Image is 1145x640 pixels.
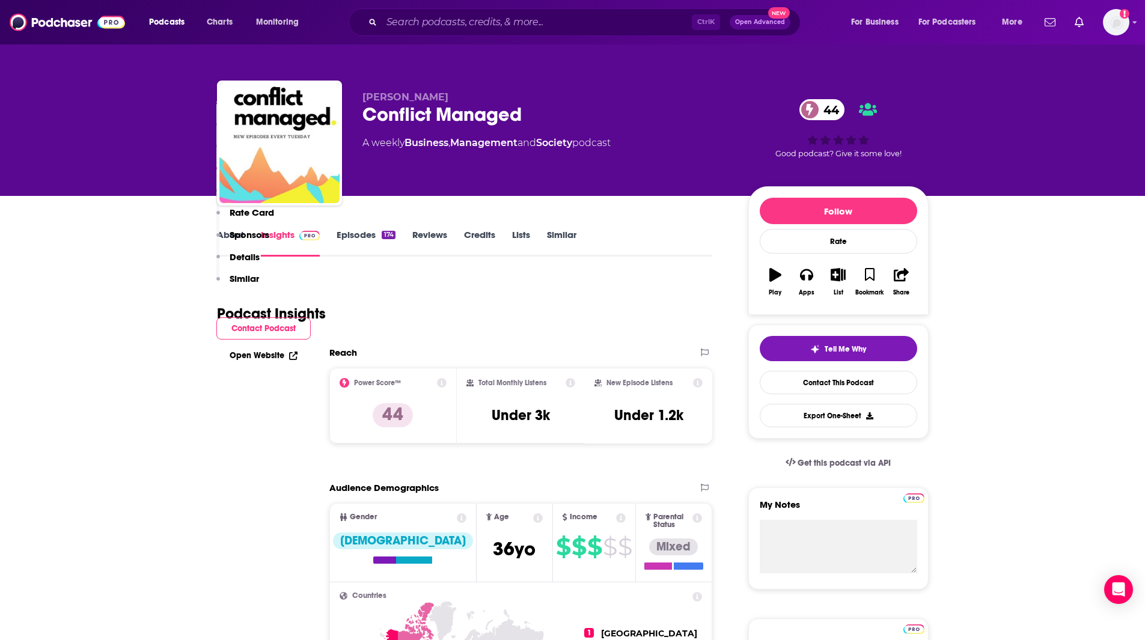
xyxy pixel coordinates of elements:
[760,336,917,361] button: tell me why sparkleTell Me Why
[199,13,240,32] a: Charts
[572,537,586,556] span: $
[329,347,357,358] h2: Reach
[333,532,473,549] div: [DEMOGRAPHIC_DATA]
[748,91,929,166] div: 44Good podcast? Give it some love!
[649,538,698,555] div: Mixed
[825,344,866,354] span: Tell Me Why
[350,513,377,521] span: Gender
[478,379,546,387] h2: Total Monthly Listens
[1120,9,1129,19] svg: Add a profile image
[791,260,822,303] button: Apps
[216,251,260,273] button: Details
[405,137,448,148] a: Business
[760,404,917,427] button: Export One-Sheet
[834,289,843,296] div: List
[360,8,812,36] div: Search podcasts, credits, & more...
[149,14,185,31] span: Podcasts
[141,13,200,32] button: open menu
[230,273,259,284] p: Similar
[903,493,924,503] img: Podchaser Pro
[352,592,386,600] span: Countries
[230,350,298,361] a: Open Website
[994,13,1037,32] button: open menu
[760,260,791,303] button: Play
[903,623,924,634] a: Pro website
[918,14,976,31] span: For Podcasters
[362,136,611,150] div: A weekly podcast
[601,628,697,639] span: [GEOGRAPHIC_DATA]
[603,537,617,556] span: $
[1070,12,1089,32] a: Show notifications dropdown
[207,14,233,31] span: Charts
[382,231,395,239] div: 174
[412,229,447,257] a: Reviews
[811,99,845,120] span: 44
[362,91,448,103] span: [PERSON_NAME]
[230,229,269,240] p: Sponsors
[735,19,785,25] span: Open Advanced
[1104,575,1133,604] div: Open Intercom Messenger
[885,260,917,303] button: Share
[10,11,125,34] img: Podchaser - Follow, Share and Rate Podcasts
[248,13,314,32] button: open menu
[1103,9,1129,35] button: Show profile menu
[606,379,673,387] h2: New Episode Listens
[854,260,885,303] button: Bookmark
[760,198,917,224] button: Follow
[450,137,518,148] a: Management
[911,13,994,32] button: open menu
[216,229,269,251] button: Sponsors
[614,406,683,424] h3: Under 1.2k
[373,403,413,427] p: 44
[822,260,853,303] button: List
[893,289,909,296] div: Share
[587,537,602,556] span: $
[219,83,340,203] img: Conflict Managed
[547,229,576,257] a: Similar
[1103,9,1129,35] span: Logged in as AtriaBooks
[1040,12,1060,32] a: Show notifications dropdown
[775,149,902,158] span: Good podcast? Give it some love!
[1103,9,1129,35] img: User Profile
[536,137,572,148] a: Society
[843,13,914,32] button: open menu
[851,14,899,31] span: For Business
[618,537,632,556] span: $
[216,273,259,295] button: Similar
[760,371,917,394] a: Contact This Podcast
[382,13,692,32] input: Search podcasts, credits, & more...
[464,229,495,257] a: Credits
[518,137,536,148] span: and
[692,14,720,30] span: Ctrl K
[570,513,597,521] span: Income
[903,492,924,503] a: Pro website
[799,99,845,120] a: 44
[329,482,439,493] h2: Audience Demographics
[216,317,311,340] button: Contact Podcast
[256,14,299,31] span: Monitoring
[730,15,790,29] button: Open AdvancedNew
[855,289,884,296] div: Bookmark
[584,628,594,638] span: 1
[769,289,781,296] div: Play
[1002,14,1022,31] span: More
[556,537,570,556] span: $
[337,229,395,257] a: Episodes174
[493,537,536,561] span: 36 yo
[810,344,820,354] img: tell me why sparkle
[903,624,924,634] img: Podchaser Pro
[492,406,550,424] h3: Under 3k
[653,513,691,529] span: Parental Status
[760,229,917,254] div: Rate
[798,458,891,468] span: Get this podcast via API
[230,251,260,263] p: Details
[760,499,917,520] label: My Notes
[354,379,401,387] h2: Power Score™
[512,229,530,257] a: Lists
[448,137,450,148] span: ,
[776,448,901,478] a: Get this podcast via API
[494,513,509,521] span: Age
[768,7,790,19] span: New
